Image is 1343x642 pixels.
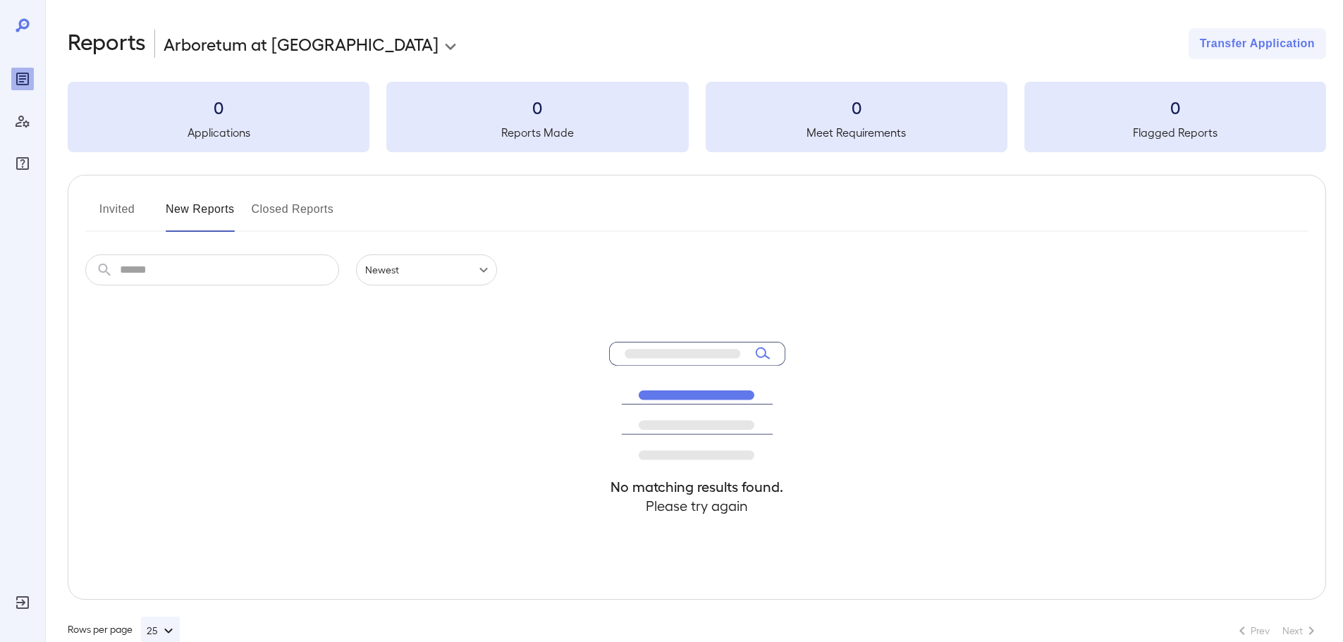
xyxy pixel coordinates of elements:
[252,198,334,232] button: Closed Reports
[85,198,149,232] button: Invited
[68,96,369,118] h3: 0
[706,96,1007,118] h3: 0
[609,477,785,496] h4: No matching results found.
[1024,124,1326,141] h5: Flagged Reports
[386,96,688,118] h3: 0
[1189,28,1326,59] button: Transfer Application
[164,32,439,55] p: Arboretum at [GEOGRAPHIC_DATA]
[1227,619,1326,642] nav: pagination navigation
[356,254,497,285] div: Newest
[68,82,1326,152] summary: 0Applications0Reports Made0Meet Requirements0Flagged Reports
[706,124,1007,141] h5: Meet Requirements
[386,124,688,141] h5: Reports Made
[11,152,34,175] div: FAQ
[609,496,785,515] h4: Please try again
[11,110,34,132] div: Manage Users
[68,124,369,141] h5: Applications
[166,198,235,232] button: New Reports
[11,591,34,614] div: Log Out
[1024,96,1326,118] h3: 0
[11,68,34,90] div: Reports
[68,28,146,59] h2: Reports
